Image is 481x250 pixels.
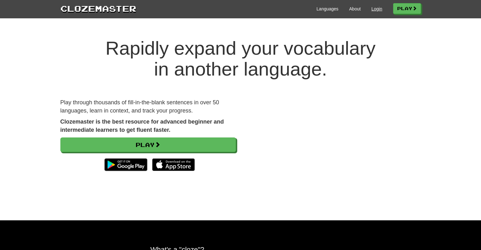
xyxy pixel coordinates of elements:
[393,3,421,14] a: Play
[371,6,382,12] a: Login
[101,155,150,174] img: Get it on Google Play
[60,3,136,14] a: Clozemaster
[152,158,195,171] img: Download_on_the_App_Store_Badge_US-UK_135x40-25178aeef6eb6b83b96f5f2d004eda3bffbb37122de64afbaef7...
[60,119,224,133] strong: Clozemaster is the best resource for advanced beginner and intermediate learners to get fluent fa...
[349,6,361,12] a: About
[317,6,338,12] a: Languages
[60,99,236,115] p: Play through thousands of fill-in-the-blank sentences in over 50 languages, learn in context, and...
[60,137,236,152] a: Play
